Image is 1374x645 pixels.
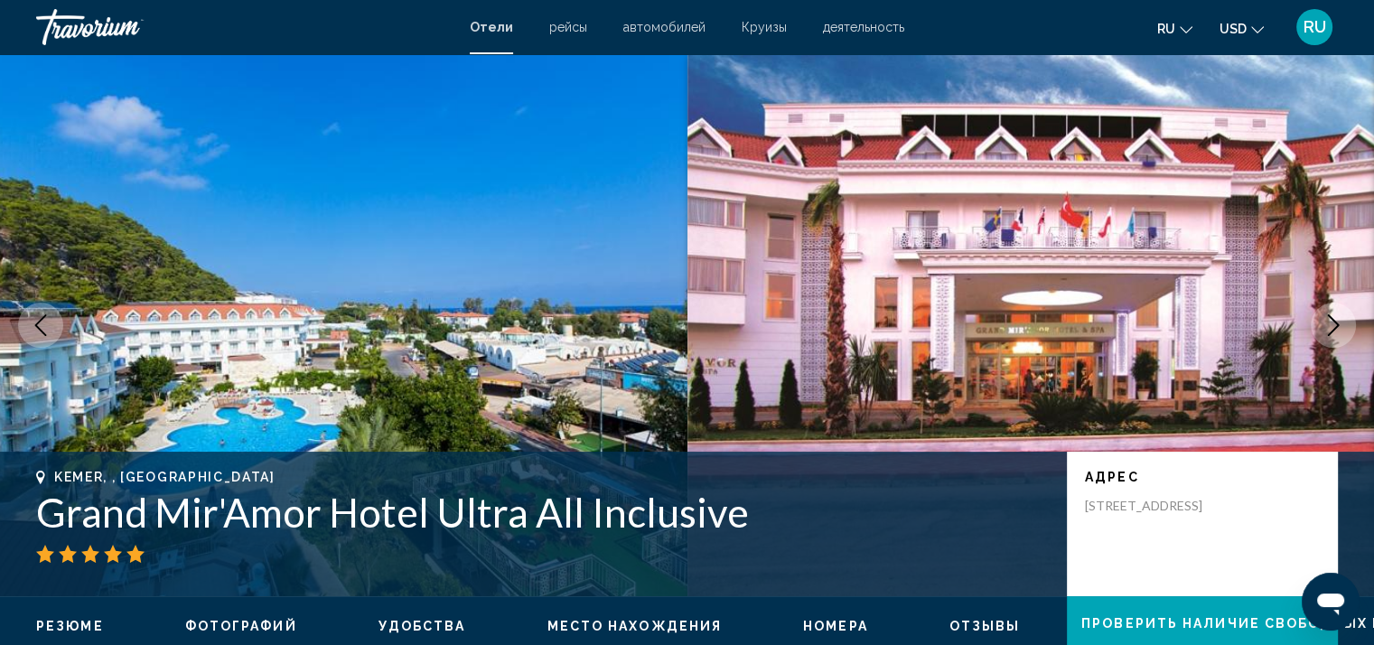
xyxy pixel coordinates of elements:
[185,619,297,633] span: Фотографий
[549,20,587,34] a: рейсы
[803,619,868,633] span: Номера
[185,618,297,634] button: Фотографий
[949,618,1021,634] button: Отзывы
[1291,8,1338,46] button: User Menu
[36,9,452,45] a: Travorium
[36,619,104,633] span: Резюме
[623,20,706,34] a: автомобилей
[1304,18,1326,36] span: RU
[1302,573,1360,631] iframe: Кнопка запуска окна обмена сообщениями
[1085,498,1229,514] p: [STREET_ADDRESS]
[36,618,104,634] button: Резюме
[1220,22,1247,36] span: USD
[742,20,787,34] a: Круизы
[36,489,1049,536] h1: Grand Mir'Amor Hotel Ultra All Inclusive
[547,618,722,634] button: Место нахождения
[1220,15,1264,42] button: Change currency
[949,619,1021,633] span: Отзывы
[803,618,868,634] button: Номера
[823,20,904,34] a: деятельность
[1157,22,1175,36] span: ru
[547,619,722,633] span: Место нахождения
[379,619,466,633] span: Удобства
[1311,303,1356,348] button: Next image
[18,303,63,348] button: Previous image
[379,618,466,634] button: Удобства
[1085,470,1320,484] p: адрес
[54,470,276,484] span: Kemer, , [GEOGRAPHIC_DATA]
[1157,15,1192,42] button: Change language
[470,20,513,34] a: Отели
